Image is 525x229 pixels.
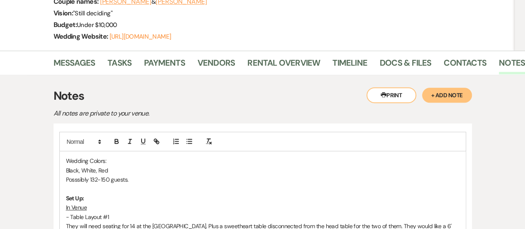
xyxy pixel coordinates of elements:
p: Black, White, Red [66,166,459,175]
button: + Add Note [422,88,472,103]
span: Budget: [54,20,77,29]
a: Notes [499,56,525,74]
a: Rental Overview [247,56,320,74]
span: Wedding Website: [54,32,110,41]
span: " Still deciding " [73,9,112,17]
strong: Set Up: [66,195,84,202]
u: In Venue [66,204,87,211]
p: Wedding Colors: [66,156,459,165]
h3: Notes [54,87,472,105]
a: Contacts [444,56,486,74]
a: Payments [144,56,185,74]
a: [URL][DOMAIN_NAME] [110,32,171,41]
a: Docs & Files [380,56,431,74]
button: Print [366,87,416,103]
p: Posssibly 132-150 guests. [66,175,459,184]
a: Tasks [107,56,132,74]
span: Vision: [54,9,73,17]
a: Vendors [198,56,235,74]
p: All notes are private to your venue. [54,108,344,119]
a: Messages [54,56,95,74]
span: Under $10,000 [77,21,117,29]
a: Timeline [332,56,367,74]
p: - Table Layout #1 [66,212,459,222]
